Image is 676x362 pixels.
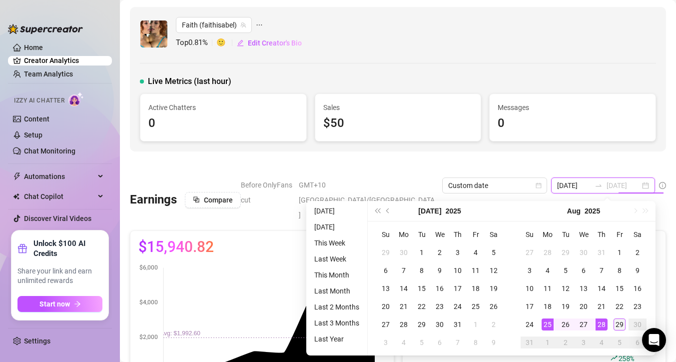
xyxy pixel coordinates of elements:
div: 22 [614,300,626,312]
th: We [431,225,449,243]
th: Sa [629,225,647,243]
div: 12 [560,282,572,294]
div: 8 [614,264,626,276]
li: Last Week [310,253,363,265]
th: Mo [539,225,557,243]
div: 4 [596,336,608,348]
div: 2 [434,246,446,258]
td: 2025-08-28 [593,315,611,333]
li: [DATE] [310,205,363,217]
td: 2025-08-04 [539,261,557,279]
a: Chat Monitoring [24,147,75,155]
div: 30 [578,246,590,258]
td: 2025-08-09 [629,261,647,279]
img: logo-BBDzfeDw.svg [8,24,83,34]
td: 2025-08-31 [521,333,539,351]
span: calendar [536,182,542,188]
div: 31 [596,246,608,258]
span: Share your link and earn unlimited rewards [17,266,102,286]
td: 2025-09-05 [611,333,629,351]
div: 1 [542,336,554,348]
h3: Earnings [130,192,177,208]
td: 2025-08-29 [611,315,629,333]
div: 2 [560,336,572,348]
div: 29 [614,318,626,330]
span: Izzy AI Chatter [14,96,64,105]
span: team [240,22,246,28]
th: Tu [557,225,575,243]
span: edit [237,39,244,46]
li: This Week [310,237,363,249]
td: 2025-07-09 [431,261,449,279]
button: Choose a year [585,201,600,221]
th: Su [377,225,395,243]
td: 2025-07-21 [395,297,413,315]
div: 2 [488,318,500,330]
span: GMT+10 [GEOGRAPHIC_DATA]/[GEOGRAPHIC_DATA] [299,177,436,222]
span: rise [611,354,618,361]
td: 2025-08-15 [611,279,629,297]
td: 2025-08-11 [539,279,557,297]
th: We [575,225,593,243]
div: 25 [470,300,482,312]
td: 2025-08-23 [629,297,647,315]
div: 26 [488,300,500,312]
td: 2025-07-15 [413,279,431,297]
td: 2025-06-29 [377,243,395,261]
div: 2 [632,246,644,258]
div: 27 [380,318,392,330]
div: 28 [542,246,554,258]
td: 2025-08-05 [413,333,431,351]
div: 24 [524,318,536,330]
div: 23 [632,300,644,312]
td: 2025-08-08 [611,261,629,279]
input: Start date [557,180,591,191]
span: thunderbolt [13,172,21,180]
td: 2025-07-02 [431,243,449,261]
div: 15 [614,282,626,294]
div: 24 [452,300,464,312]
div: 8 [416,264,428,276]
div: 11 [542,282,554,294]
input: End date [607,180,640,191]
div: 14 [596,282,608,294]
div: 29 [416,318,428,330]
td: 2025-09-02 [557,333,575,351]
td: 2025-08-21 [593,297,611,315]
span: Top 0.81 % [176,37,216,49]
td: 2025-08-10 [521,279,539,297]
div: 6 [632,336,644,348]
div: 5 [488,246,500,258]
span: Chat Copilot [24,188,95,204]
div: 31 [524,336,536,348]
td: 2025-08-12 [557,279,575,297]
div: 0 [148,114,298,133]
td: 2025-08-16 [629,279,647,297]
td: 2025-07-13 [377,279,395,297]
td: 2025-09-04 [593,333,611,351]
td: 2025-07-01 [413,243,431,261]
td: 2025-08-01 [467,315,485,333]
div: 16 [434,282,446,294]
span: gift [17,243,27,253]
div: 9 [632,264,644,276]
td: 2025-08-18 [539,297,557,315]
td: 2025-07-12 [485,261,503,279]
div: 23 [434,300,446,312]
td: 2025-08-07 [449,333,467,351]
button: Compare [185,192,241,208]
td: 2025-07-20 [377,297,395,315]
td: 2025-07-17 [449,279,467,297]
th: Mo [395,225,413,243]
div: 21 [398,300,410,312]
div: 18 [470,282,482,294]
div: 4 [542,264,554,276]
td: 2025-07-04 [467,243,485,261]
td: 2025-08-04 [395,333,413,351]
td: 2025-09-06 [629,333,647,351]
td: 2025-07-30 [575,243,593,261]
div: 5 [560,264,572,276]
li: [DATE] [310,221,363,233]
button: Choose a month [418,201,441,221]
div: 6 [434,336,446,348]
